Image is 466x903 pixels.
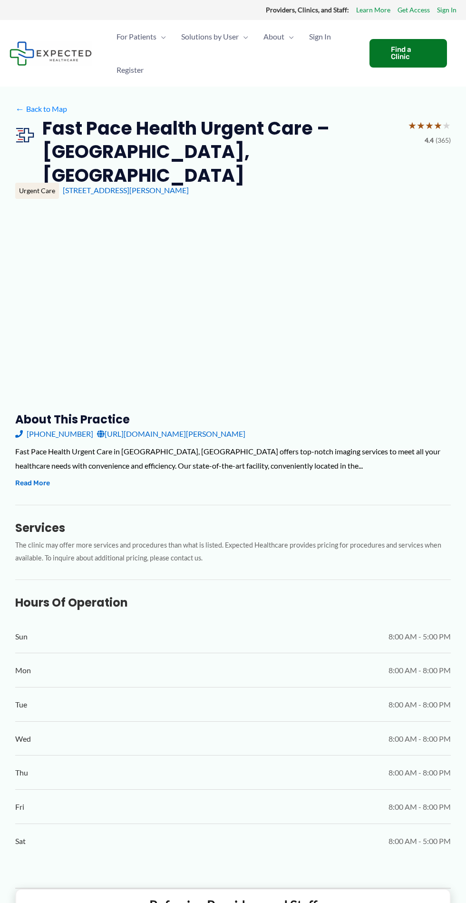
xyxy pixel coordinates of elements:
span: ★ [408,117,417,134]
span: Sun [15,629,28,644]
span: 8:00 AM - 5:00 PM [388,834,451,848]
h3: Services [15,520,451,535]
p: The clinic may offer more services and procedures than what is listed. Expected Healthcare provid... [15,539,451,565]
span: 4.4 [425,134,434,147]
span: Wed [15,732,31,746]
h3: About this practice [15,412,451,427]
span: ★ [425,117,434,134]
a: ←Back to Map [15,102,67,116]
span: Menu Toggle [284,20,294,53]
span: 8:00 AM - 8:00 PM [388,800,451,814]
span: Menu Toggle [239,20,248,53]
a: [PHONE_NUMBER] [15,427,93,441]
span: ★ [442,117,451,134]
span: Tue [15,697,27,712]
span: ★ [417,117,425,134]
span: ★ [434,117,442,134]
span: For Patients [116,20,156,53]
strong: Providers, Clinics, and Staff: [266,6,349,14]
a: Get Access [398,4,430,16]
span: 8:00 AM - 8:00 PM [388,732,451,746]
span: 8:00 AM - 5:00 PM [388,629,451,644]
a: For PatientsMenu Toggle [109,20,174,53]
span: Fri [15,800,24,814]
span: Sat [15,834,26,848]
span: Sign In [309,20,331,53]
a: Learn More [356,4,390,16]
span: Menu Toggle [156,20,166,53]
span: 8:00 AM - 8:00 PM [388,663,451,677]
a: [STREET_ADDRESS][PERSON_NAME] [63,186,189,195]
span: Mon [15,663,31,677]
span: (365) [436,134,451,147]
a: Sign In [301,20,339,53]
img: Expected Healthcare Logo - side, dark font, small [10,41,92,66]
h3: Hours of Operation [15,595,451,610]
a: Solutions by UserMenu Toggle [174,20,256,53]
span: Register [116,53,144,87]
a: Sign In [437,4,456,16]
span: About [263,20,284,53]
a: AboutMenu Toggle [256,20,301,53]
span: Solutions by User [181,20,239,53]
span: Thu [15,766,28,780]
nav: Primary Site Navigation [109,20,360,87]
a: Find a Clinic [369,39,447,68]
span: 8:00 AM - 8:00 PM [388,697,451,712]
span: ← [15,104,24,113]
a: Register [109,53,151,87]
a: [URL][DOMAIN_NAME][PERSON_NAME] [97,427,245,441]
div: Fast Pace Health Urgent Care in [GEOGRAPHIC_DATA], [GEOGRAPHIC_DATA] offers top-notch imaging ser... [15,444,451,472]
span: 8:00 AM - 8:00 PM [388,766,451,780]
button: Read More [15,478,50,489]
h2: Fast Pace Health Urgent Care – [GEOGRAPHIC_DATA], [GEOGRAPHIC_DATA] [42,117,400,187]
div: Urgent Care [15,183,59,199]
